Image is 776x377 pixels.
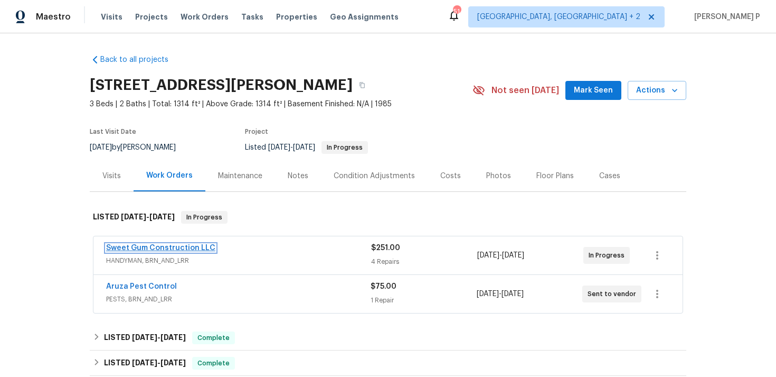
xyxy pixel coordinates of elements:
span: Projects [135,12,168,22]
div: LISTED [DATE]-[DATE]Complete [90,351,686,376]
span: [DATE] [149,213,175,220]
div: Photos [486,171,511,181]
span: - [477,250,524,261]
span: [DATE] [160,334,186,341]
span: Geo Assignments [330,12,399,22]
span: [DATE] [501,290,524,298]
div: Floor Plans [536,171,574,181]
span: Listed [245,144,368,151]
span: In Progress [323,144,367,151]
span: 3 Beds | 2 Baths | Total: 1314 ft² | Above Grade: 1314 ft² | Basement Finished: N/A | 1985 [90,99,472,109]
span: [DATE] [268,144,290,151]
span: Last Visit Date [90,128,136,135]
span: Visits [101,12,122,22]
span: $75.00 [371,283,396,290]
span: [DATE] [293,144,315,151]
span: Actions [636,84,678,97]
div: Work Orders [146,170,193,181]
div: Maintenance [218,171,262,181]
span: Properties [276,12,317,22]
span: $251.00 [371,244,400,252]
span: Mark Seen [574,84,613,97]
span: Not seen [DATE] [491,85,559,96]
button: Mark Seen [565,81,621,100]
span: [DATE] [121,213,146,220]
div: 4 Repairs [371,256,477,267]
span: - [132,334,186,341]
span: In Progress [182,212,226,223]
span: In Progress [589,250,629,261]
span: [DATE] [477,252,499,259]
h6: LISTED [104,357,186,370]
span: Complete [193,333,234,343]
span: HANDYMAN, BRN_AND_LRR [106,255,371,266]
span: [DATE] [160,359,186,366]
span: [DATE] [132,359,157,366]
span: Complete [193,358,234,369]
a: Aruza Pest Control [106,283,177,290]
div: Cases [599,171,620,181]
h6: LISTED [93,211,175,224]
span: [PERSON_NAME] P [690,12,760,22]
span: - [132,359,186,366]
span: [DATE] [502,252,524,259]
span: Maestro [36,12,71,22]
span: Sent to vendor [588,289,640,299]
span: Work Orders [181,12,229,22]
button: Copy Address [353,76,372,95]
div: LISTED [DATE]-[DATE]Complete [90,325,686,351]
span: [GEOGRAPHIC_DATA], [GEOGRAPHIC_DATA] + 2 [477,12,640,22]
div: Condition Adjustments [334,171,415,181]
button: Actions [628,81,686,100]
a: Back to all projects [90,54,191,65]
div: Notes [288,171,308,181]
h6: LISTED [104,332,186,344]
span: [DATE] [132,334,157,341]
div: Visits [102,171,121,181]
span: PESTS, BRN_AND_LRR [106,294,371,305]
h2: [STREET_ADDRESS][PERSON_NAME] [90,80,353,90]
div: by [PERSON_NAME] [90,141,188,154]
div: LISTED [DATE]-[DATE]In Progress [90,200,686,234]
div: 1 Repair [371,295,476,306]
span: - [477,289,524,299]
span: - [268,144,315,151]
span: Tasks [241,13,263,21]
div: 51 [453,6,460,17]
span: [DATE] [90,144,112,151]
a: Sweet Gum Construction LLC [106,244,215,252]
span: Project [245,128,268,135]
div: Costs [440,171,461,181]
span: [DATE] [477,290,499,298]
span: - [121,213,175,220]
